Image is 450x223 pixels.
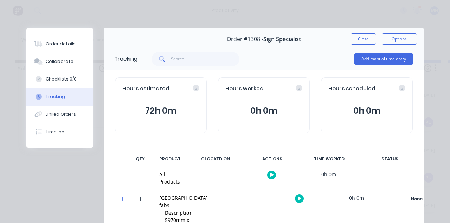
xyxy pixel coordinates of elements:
[26,123,93,141] button: Timeline
[26,70,93,88] button: Checklists 0/0
[46,58,73,65] div: Collaborate
[114,55,137,63] div: Tracking
[330,190,383,206] div: 0h 0m
[382,33,417,45] button: Options
[26,106,93,123] button: Linked Orders
[302,166,355,182] div: 0h 0m
[360,152,420,166] div: STATUS
[159,194,208,209] div: [GEOGRAPHIC_DATA] fabs
[351,33,376,45] button: Close
[171,52,239,66] input: Search...
[303,152,356,166] div: TIME WORKED
[46,41,76,47] div: Order details
[328,104,405,117] button: 0h 0m
[391,194,443,204] button: None
[130,152,151,166] div: QTY
[46,129,64,135] div: Timeline
[227,36,263,43] span: Order #1308 -
[46,94,65,100] div: Tracking
[46,76,77,82] div: Checklists 0/0
[26,35,93,53] button: Order details
[26,88,93,106] button: Tracking
[189,152,242,166] div: CLOCKED ON
[46,111,76,117] div: Linked Orders
[328,85,375,93] span: Hours scheduled
[122,104,199,117] button: 72h 0m
[159,171,180,185] div: All Products
[155,152,185,166] div: PRODUCT
[246,152,299,166] div: ACTIONS
[426,199,443,216] iframe: Intercom live chat
[225,104,302,117] button: 0h 0m
[26,53,93,70] button: Collaborate
[263,36,301,43] span: Sign Specialist
[165,209,193,216] span: Description
[354,53,413,65] button: Add manual time entry
[392,195,442,204] div: None
[225,85,264,93] span: Hours worked
[122,85,169,93] span: Hours estimated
